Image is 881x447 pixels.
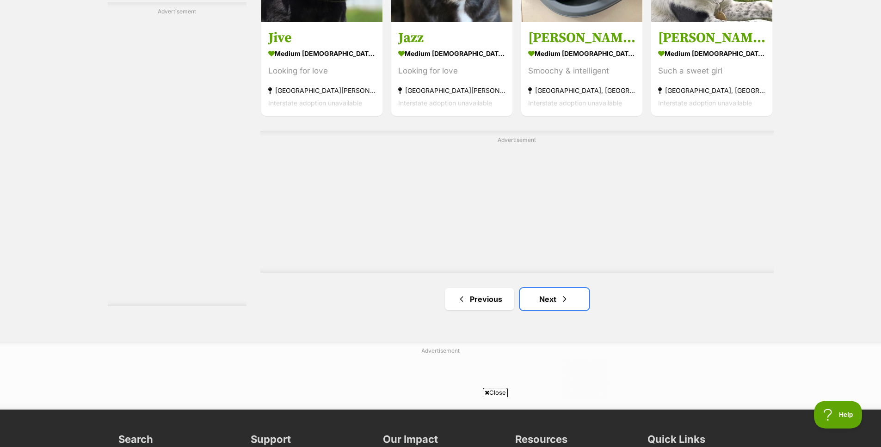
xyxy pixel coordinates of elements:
iframe: Advertisement [293,148,741,263]
iframe: Advertisement [272,359,609,400]
strong: [GEOGRAPHIC_DATA][PERSON_NAME][GEOGRAPHIC_DATA] [268,84,376,97]
nav: Pagination [260,288,774,310]
iframe: Advertisement [272,401,609,442]
strong: [GEOGRAPHIC_DATA], [GEOGRAPHIC_DATA] [658,84,765,97]
strong: [GEOGRAPHIC_DATA][PERSON_NAME][GEOGRAPHIC_DATA] [398,84,505,97]
h3: Jive [268,29,376,47]
a: Previous page [445,288,514,310]
a: Next page [520,288,589,310]
strong: medium [DEMOGRAPHIC_DATA] Dog [268,47,376,60]
span: Interstate adoption unavailable [268,99,362,107]
strong: medium [DEMOGRAPHIC_DATA] Dog [658,47,765,60]
h3: Jazz [398,29,505,47]
iframe: Help Scout Beacon - Open [814,401,863,429]
a: Jive medium [DEMOGRAPHIC_DATA] Dog Looking for love [GEOGRAPHIC_DATA][PERSON_NAME][GEOGRAPHIC_DAT... [261,22,382,116]
span: Interstate adoption unavailable [528,99,622,107]
a: Jazz medium [DEMOGRAPHIC_DATA] Dog Looking for love [GEOGRAPHIC_DATA][PERSON_NAME][GEOGRAPHIC_DAT... [391,22,512,116]
iframe: Advertisement [108,19,246,297]
div: Looking for love [398,65,505,77]
strong: medium [DEMOGRAPHIC_DATA] Dog [528,47,635,60]
a: [PERSON_NAME] medium [DEMOGRAPHIC_DATA] Dog Smoochy & intelligent [GEOGRAPHIC_DATA], [GEOGRAPHIC_... [521,22,642,116]
span: Close [483,388,508,397]
div: Such a sweet girl [658,65,765,77]
strong: medium [DEMOGRAPHIC_DATA] Dog [398,47,505,60]
div: Looking for love [268,65,376,77]
div: Advertisement [108,2,246,306]
strong: [GEOGRAPHIC_DATA], [GEOGRAPHIC_DATA] [528,84,635,97]
span: Interstate adoption unavailable [398,99,492,107]
div: Advertisement [260,131,774,273]
h3: [PERSON_NAME] [658,29,765,47]
span: Interstate adoption unavailable [658,99,752,107]
h3: [PERSON_NAME] [528,29,635,47]
a: [PERSON_NAME] medium [DEMOGRAPHIC_DATA] Dog Such a sweet girl [GEOGRAPHIC_DATA], [GEOGRAPHIC_DATA... [651,22,772,116]
div: Smoochy & intelligent [528,65,635,77]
